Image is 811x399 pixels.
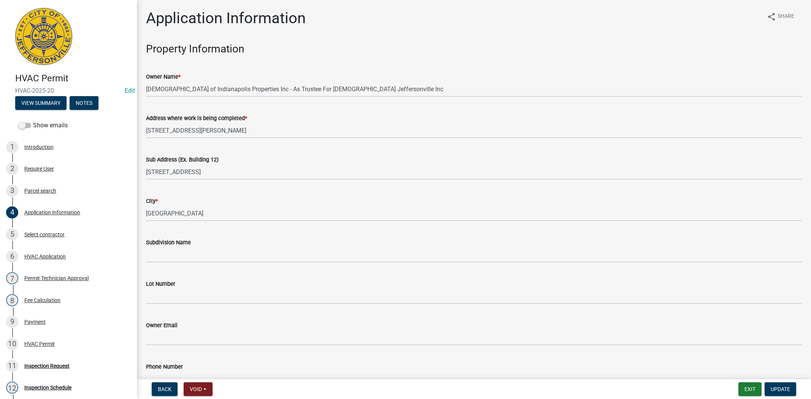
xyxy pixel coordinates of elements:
[6,185,18,197] div: 3
[146,157,219,163] label: Sub Address (Ex. Building 12)
[152,382,178,396] button: Back
[18,121,68,130] label: Show emails
[6,316,18,328] div: 9
[184,382,213,396] button: Void
[6,250,18,263] div: 6
[146,364,183,370] label: Phone Number
[6,338,18,350] div: 10
[24,144,54,150] div: Introduction
[15,8,72,65] img: City of Jeffersonville, Indiana
[6,382,18,394] div: 12
[24,298,60,303] div: Fee Calculation
[146,282,175,287] label: Lot Number
[125,87,135,94] a: Edit
[70,100,98,106] wm-modal-confirm: Notes
[24,385,71,390] div: Inspection Schedule
[761,9,800,24] button: shareShare
[6,163,18,175] div: 2
[6,141,18,153] div: 1
[70,96,98,110] button: Notes
[146,323,178,328] label: Owner Email
[24,275,89,281] div: Permit Technician Approval
[146,199,158,204] label: City
[6,360,18,372] div: 11
[767,12,776,21] i: share
[15,87,122,94] span: HVAC-2025-20
[6,228,18,241] div: 5
[125,87,135,94] wm-modal-confirm: Edit Application Number
[765,382,796,396] button: Update
[146,116,247,121] label: Address where work is being completed
[146,43,802,55] h3: Property Information
[738,382,762,396] button: Exit
[6,272,18,284] div: 7
[15,73,131,84] h4: HVAC Permit
[24,232,65,237] div: Select contractor
[15,100,67,106] wm-modal-confirm: Summary
[6,294,18,306] div: 8
[190,386,202,392] span: Void
[24,341,55,347] div: HVAC Permit
[24,188,56,193] div: Parcel search
[778,12,794,21] span: Share
[24,166,54,171] div: Require User
[6,206,18,218] div: 4
[24,363,70,369] div: Inspection Request
[146,9,306,27] h1: Application Information
[24,319,46,325] div: Payment
[146,240,191,245] label: Subdivision Name
[24,254,66,259] div: HVAC Application
[24,210,80,215] div: Application Information
[771,386,790,392] span: Update
[146,74,181,80] label: Owner Name
[15,96,67,110] button: View Summary
[158,386,171,392] span: Back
